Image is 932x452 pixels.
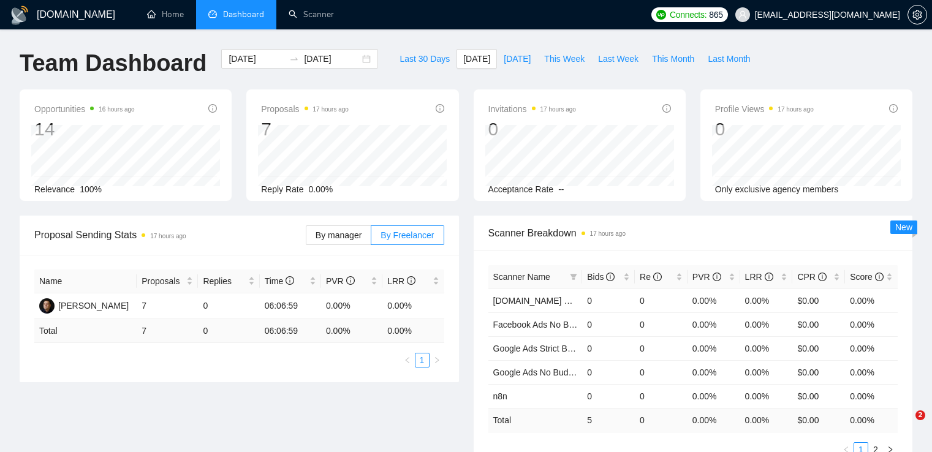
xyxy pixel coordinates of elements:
[688,360,740,384] td: 0.00%
[313,106,349,113] time: 17 hours ago
[80,184,102,194] span: 100%
[493,320,591,330] a: Facebook Ads No Budget
[653,273,662,281] span: info-circle
[208,104,217,113] span: info-circle
[34,269,137,293] th: Name
[99,106,134,113] time: 16 hours ago
[606,273,615,281] span: info-circle
[582,288,635,312] td: 0
[635,288,688,312] td: 0
[582,360,635,384] td: 0
[635,384,688,408] td: 0
[147,9,184,20] a: homeHome
[558,184,564,194] span: --
[635,336,688,360] td: 0
[430,353,444,367] button: right
[537,49,591,69] button: This Week
[198,293,259,319] td: 0
[890,410,920,440] iframe: Intercom live chat
[309,184,333,194] span: 0.00%
[497,49,537,69] button: [DATE]
[198,319,259,343] td: 0
[415,353,430,367] li: 1
[635,408,688,432] td: 0
[433,356,441,364] span: right
[430,353,444,367] li: Next Page
[740,408,793,432] td: 0.00 %
[137,269,198,293] th: Proposals
[346,276,355,285] span: info-circle
[818,273,827,281] span: info-circle
[692,272,721,282] span: PVR
[289,54,299,64] span: swap-right
[34,184,75,194] span: Relevance
[488,225,898,241] span: Scanner Breakdown
[915,410,925,420] span: 2
[400,353,415,367] button: left
[407,276,415,285] span: info-circle
[488,102,576,116] span: Invitations
[688,336,740,360] td: 0.00%
[688,288,740,312] td: 0.00%
[261,118,349,141] div: 7
[400,353,415,367] li: Previous Page
[740,312,793,336] td: 0.00%
[582,312,635,336] td: 0
[198,269,259,293] th: Replies
[488,118,576,141] div: 0
[382,293,444,319] td: 0.00%
[34,319,137,343] td: Total
[570,273,577,281] span: filter
[845,312,898,336] td: 0.00%
[701,49,757,69] button: Last Month
[792,408,845,432] td: $ 0.00
[39,300,129,310] a: DS[PERSON_NAME]
[740,384,793,408] td: 0.00%
[39,298,55,314] img: DS
[34,118,135,141] div: 14
[662,104,671,113] span: info-circle
[488,408,583,432] td: Total
[792,312,845,336] td: $0.00
[387,276,415,286] span: LRR
[463,52,490,66] span: [DATE]
[493,391,507,401] a: n8n
[488,184,554,194] span: Acceptance Rate
[400,52,450,66] span: Last 30 Days
[598,52,638,66] span: Last Week
[908,10,926,20] span: setting
[907,10,927,20] a: setting
[582,384,635,408] td: 0
[889,104,898,113] span: info-circle
[582,408,635,432] td: 5
[709,8,722,21] span: 865
[326,276,355,286] span: PVR
[223,9,264,20] span: Dashboard
[792,288,845,312] td: $0.00
[635,312,688,336] td: 0
[640,272,662,282] span: Re
[261,102,349,116] span: Proposals
[304,52,360,66] input: End date
[316,230,362,240] span: By manager
[321,293,382,319] td: 0.00%
[635,360,688,384] td: 0
[289,54,299,64] span: to
[382,319,444,343] td: 0.00 %
[150,233,186,239] time: 17 hours ago
[765,273,773,281] span: info-circle
[261,184,303,194] span: Reply Rate
[493,272,550,282] span: Scanner Name
[208,10,217,18] span: dashboard
[457,49,497,69] button: [DATE]
[740,336,793,360] td: 0.00%
[590,230,626,237] time: 17 hours ago
[20,49,206,78] h1: Team Dashboard
[591,49,645,69] button: Last Week
[544,52,585,66] span: This Week
[845,384,898,408] td: 0.00%
[875,273,884,281] span: info-circle
[229,52,284,66] input: Start date
[688,384,740,408] td: 0.00%
[740,360,793,384] td: 0.00%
